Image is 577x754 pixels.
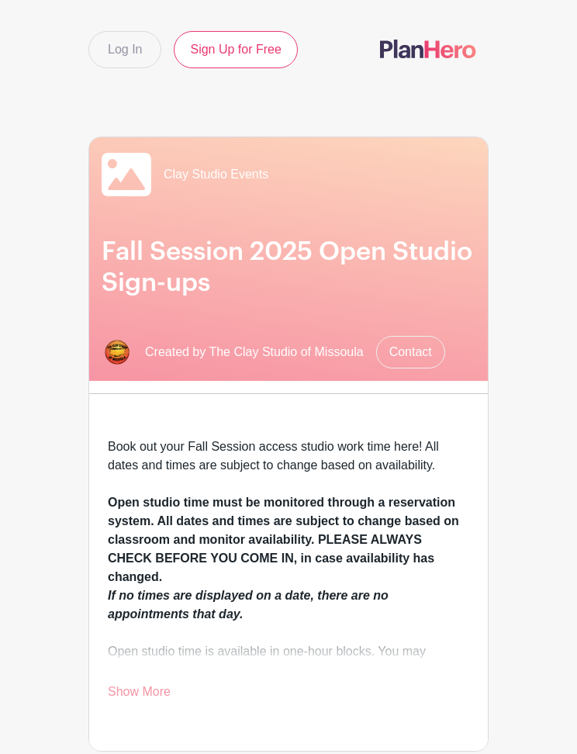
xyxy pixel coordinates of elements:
img: New%20Sticker.png [102,337,133,368]
div: Book out your Fall Session access studio work time here! All dates and times are subject to chang... [108,438,469,493]
h1: Fall Session 2025 Open Studio Sign-ups [102,237,475,299]
a: Contact [376,336,445,368]
em: If no times are displayed on a date, there are no appointments that day. [108,589,389,621]
img: logo-507f7623f17ff9eddc593b1ce0a138ce2505c220e1c5a4e2b4648c50719b7d32.svg [380,40,476,58]
strong: Open studio time must be monitored through a reservation system. All dates and times are subject ... [108,496,459,583]
span: Clay Studio Events [164,165,268,184]
a: Sign Up for Free [174,31,297,68]
span: Created by The Clay Studio of Missoula [145,343,364,361]
a: Show More [108,685,171,704]
a: Log In [88,31,161,68]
